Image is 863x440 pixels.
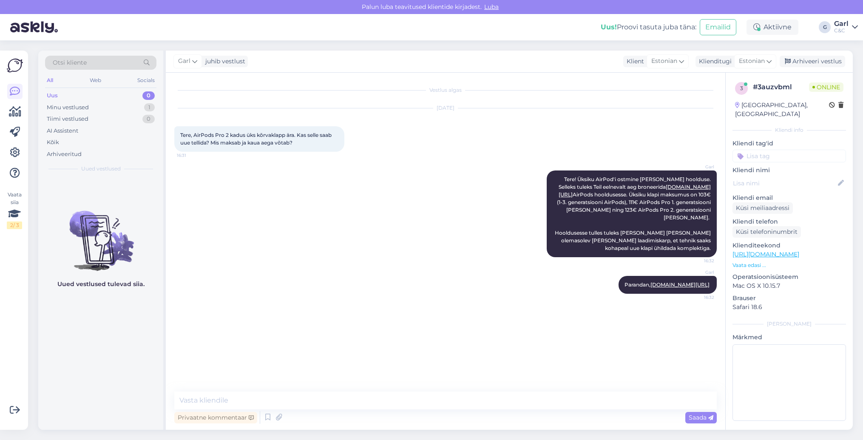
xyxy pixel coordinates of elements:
[732,139,846,148] p: Kliendi tag'id
[174,412,257,423] div: Privaatne kommentaar
[732,333,846,342] p: Märkmed
[47,91,58,100] div: Uus
[732,217,846,226] p: Kliendi telefon
[601,22,696,32] div: Proovi tasuta juba täna:
[555,176,712,251] span: Tere! Üksiku AirPod'i ostmine [PERSON_NAME] hoolduse. Selleks tuleks Teil eelnevalt aeg broneerid...
[682,294,714,301] span: 16:32
[53,58,87,67] span: Otsi kliente
[7,57,23,74] img: Askly Logo
[780,56,845,67] div: Arhiveeri vestlus
[174,86,717,94] div: Vestlus algas
[623,57,644,66] div: Klient
[696,57,732,66] div: Klienditugi
[753,82,809,92] div: # 3auzvbml
[732,126,846,134] div: Kliendi info
[57,280,145,289] p: Uued vestlused tulevad siia.
[732,320,846,328] div: [PERSON_NAME]
[735,101,829,119] div: [GEOGRAPHIC_DATA], [GEOGRAPHIC_DATA]
[7,221,22,229] div: 2 / 3
[732,281,846,290] p: Mac OS X 10.15.7
[88,75,103,86] div: Web
[689,414,713,421] span: Saada
[834,20,849,27] div: Garl
[732,273,846,281] p: Operatsioonisüsteem
[732,193,846,202] p: Kliendi email
[45,75,55,86] div: All
[625,281,711,288] span: Parandan,
[682,258,714,264] span: 16:32
[834,27,849,34] div: C&C
[177,152,209,159] span: 16:31
[7,191,22,229] div: Vaata siia
[819,21,831,33] div: G
[700,19,736,35] button: Emailid
[733,179,836,188] input: Lisa nimi
[180,132,333,146] span: Tere, AirPods Pro 2 kadus üks kõrvaklapp ära. Kas selle saab uue tellida? Mis maksab ja kaua aega...
[732,166,846,175] p: Kliendi nimi
[732,150,846,162] input: Lisa tag
[747,20,798,35] div: Aktiivne
[174,104,717,112] div: [DATE]
[47,127,78,135] div: AI Assistent
[732,250,799,258] a: [URL][DOMAIN_NAME]
[47,138,59,147] div: Kõik
[834,20,858,34] a: GarlC&C
[732,294,846,303] p: Brauser
[740,85,743,91] span: 3
[136,75,156,86] div: Socials
[682,269,714,275] span: Garl
[739,57,765,66] span: Estonian
[682,164,714,170] span: Garl
[178,57,190,66] span: Garl
[142,115,155,123] div: 0
[651,57,677,66] span: Estonian
[650,281,710,288] a: [DOMAIN_NAME][URL]
[732,241,846,250] p: Klienditeekond
[482,3,501,11] span: Luba
[144,103,155,112] div: 1
[47,115,88,123] div: Tiimi vestlused
[732,261,846,269] p: Vaata edasi ...
[38,196,163,272] img: No chats
[809,82,843,92] span: Online
[732,303,846,312] p: Safari 18.6
[47,103,89,112] div: Minu vestlused
[732,202,793,214] div: Küsi meiliaadressi
[142,91,155,100] div: 0
[81,165,121,173] span: Uued vestlused
[47,150,82,159] div: Arhiveeritud
[732,226,801,238] div: Küsi telefoninumbrit
[202,57,245,66] div: juhib vestlust
[601,23,617,31] b: Uus!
